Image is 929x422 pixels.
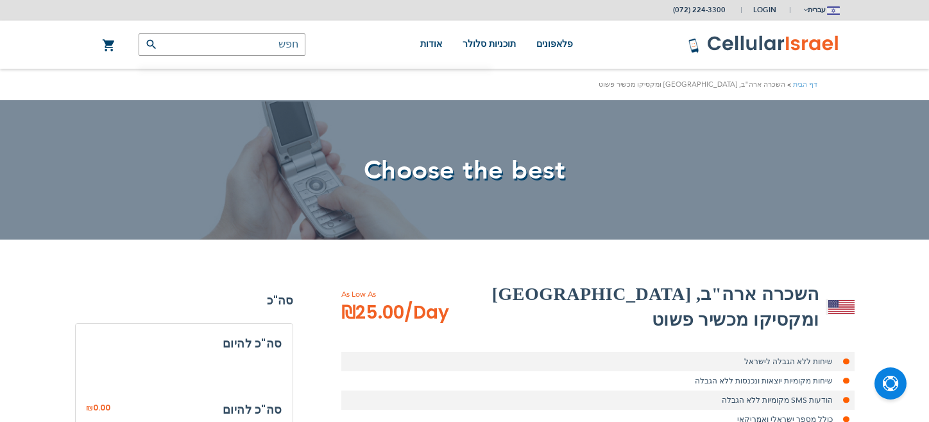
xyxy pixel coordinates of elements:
a: תוכניות סלולר [463,21,516,69]
span: As Low As [341,288,484,300]
a: אודות [420,21,442,69]
input: חפש [139,33,305,56]
img: לוגו סלולר ישראל [688,35,840,54]
li: שיחות ללא הגבלה לישראל [341,352,855,371]
span: תוכניות סלולר [463,39,516,49]
span: Choose the best [364,153,566,188]
h3: סה"כ להיום [223,400,282,419]
span: פלאפונים [536,39,573,49]
h3: סה"כ להיום [86,334,282,353]
span: /Day [404,300,449,326]
button: עברית [802,1,840,19]
h2: השכרה ארה"ב, [GEOGRAPHIC_DATA] ומקסיקו מכשיר פשוט [484,281,819,333]
span: Login [753,5,776,15]
a: (072) 224-3300 [673,5,726,15]
span: ₪ [86,403,93,414]
img: השכרה ארה [828,300,855,314]
li: שיחות מקומיות יוצאות ונכנסות ללא הגבלה [341,371,855,391]
a: פלאפונים [536,21,573,69]
li: הודעות SMS מקומיות ללא הגבלה [341,391,855,410]
span: אודות [420,39,442,49]
img: Jerusalem [827,6,840,15]
a: דף הבית [793,80,817,89]
span: ₪25.00 [341,300,449,326]
span: 0.00 [93,402,110,413]
li: השכרה ארה"ב, [GEOGRAPHIC_DATA] ומקסיקו מכשיר פשוט [599,78,793,91]
strong: סה"כ [75,291,293,310]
